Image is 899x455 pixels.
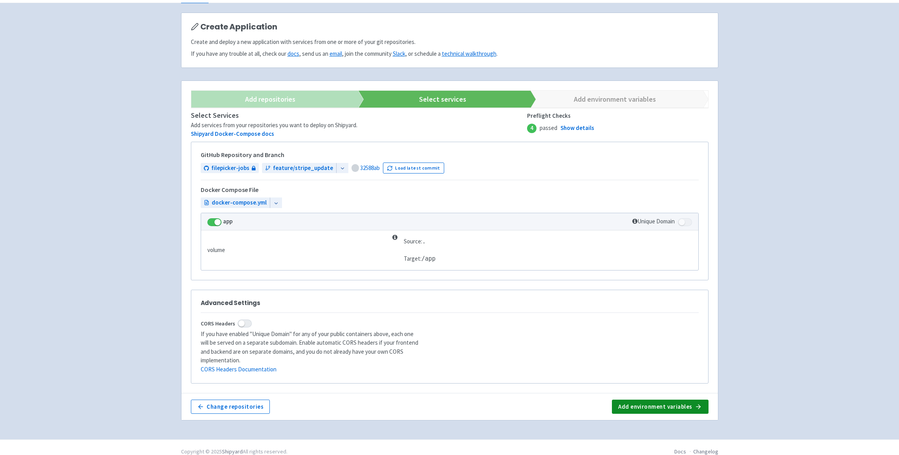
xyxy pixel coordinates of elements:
button: Load latest commit [383,163,445,174]
a: filepicker-jobs [201,163,259,174]
h3: Advanced Settings [201,300,699,306]
span: Unique Domain [632,217,675,225]
a: technical walkthrough [442,50,496,57]
a: feature/stripe_update [262,163,336,174]
button: Add environment variables [612,400,708,414]
div: Add services from your repositories you want to deploy on Shipyard. [191,121,527,130]
a: Add repositories [179,91,352,108]
a: CORS Headers Documentation [201,365,276,373]
span: docker-compose.yml [212,198,267,207]
a: Add environment variables [524,91,696,108]
span: Preflight Checks [527,111,594,121]
p: Create and deploy a new application with services from one or more of your git repositories. [191,38,709,47]
a: docker-compose.yml [201,197,270,208]
span: 4 [527,124,536,133]
a: Docs [674,448,686,455]
td: Target: [404,250,436,268]
button: Change repositories [191,400,270,414]
a: 32588ab [360,164,380,172]
td: volume [201,230,390,270]
a: Select services [352,91,524,108]
span: CORS Headers [201,319,235,328]
a: Show details [560,124,594,133]
a: Shipyard [222,448,243,455]
a: docs [287,50,299,57]
h5: Docker Compose File [201,186,258,194]
span: /app [421,255,436,262]
span: passed [527,124,594,133]
span: filepicker-jobs [211,164,249,173]
p: If you have any trouble at all, check our , send us an , join the community , or schedule a . [191,49,709,58]
a: email [330,50,342,57]
span: Create Application [200,22,277,31]
a: Changelog [693,448,718,455]
p: If you have enabled "Unique Domain" for any of your public containers above, each one will be ser... [201,330,421,374]
strong: app [223,217,233,225]
h5: GitHub Repository and Branch [201,152,699,159]
a: Shipyard Docker-Compose docs [191,130,274,137]
td: Source: [404,233,436,250]
a: Slack [393,50,405,57]
h4: Select Services [191,111,527,119]
span: feature/stripe_update [273,164,333,173]
span: . [422,238,426,245]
